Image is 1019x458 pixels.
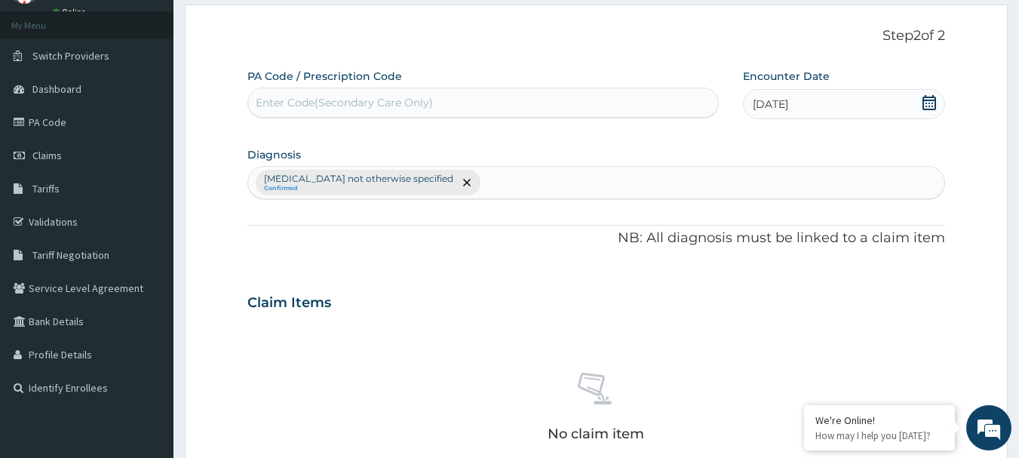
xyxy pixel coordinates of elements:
span: We're online! [87,134,208,287]
label: PA Code / Prescription Code [247,69,402,84]
p: Step 2 of 2 [247,28,946,45]
span: Claims [32,149,62,162]
span: [DATE] [753,97,788,112]
a: Online [53,7,89,17]
label: Diagnosis [247,147,301,162]
span: Switch Providers [32,49,109,63]
div: Chat with us now [78,85,253,104]
h3: Claim Items [247,295,331,312]
p: NB: All diagnosis must be linked to a claim item [247,229,946,248]
img: d_794563401_company_1708531726252_794563401 [28,75,61,113]
span: Tariff Negotiation [32,248,109,262]
span: remove selection option [460,176,474,189]
p: How may I help you today? [815,429,944,442]
p: No claim item [548,426,644,441]
div: Enter Code(Secondary Care Only) [256,95,433,110]
small: Confirmed [264,185,453,192]
div: We're Online! [815,413,944,427]
textarea: Type your message and hit 'Enter' [8,301,287,354]
label: Encounter Date [743,69,830,84]
div: Minimize live chat window [247,8,284,44]
span: Tariffs [32,182,60,195]
span: Dashboard [32,82,81,96]
p: [MEDICAL_DATA] not otherwise specified [264,173,453,185]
